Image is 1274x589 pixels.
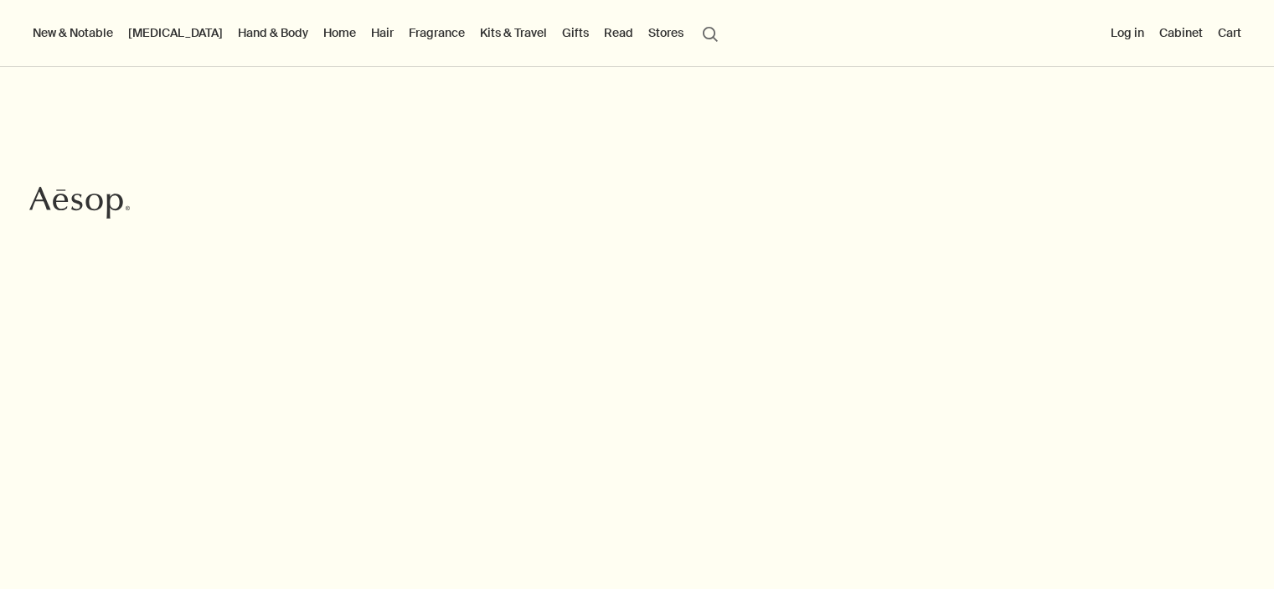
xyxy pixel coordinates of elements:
a: Discover Geranium Leaf [212,400,463,451]
p: First introduced in [DATE], our Geranium Leaf Body Care range has grown into a quartet of verdant... [213,307,570,376]
h3: Evergreen exhilaration [213,195,570,215]
button: New & Notable [29,22,116,44]
a: Cabinet [1156,22,1206,44]
button: Open search [695,17,725,49]
a: [MEDICAL_DATA] [125,22,226,44]
a: Fragrance [405,22,468,44]
a: Hair [368,22,397,44]
h2: The perennial appeal of Geranium Leaf [213,228,570,295]
a: Kits & Travel [477,22,550,44]
a: Gifts [559,22,592,44]
button: Log in [1107,22,1148,44]
a: Hand & Body [235,22,312,44]
svg: Aesop [29,186,130,220]
button: Cart [1215,22,1245,44]
a: Home [320,22,359,44]
a: Read [601,22,637,44]
button: Stores [645,22,687,44]
a: Aesop [29,186,130,224]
